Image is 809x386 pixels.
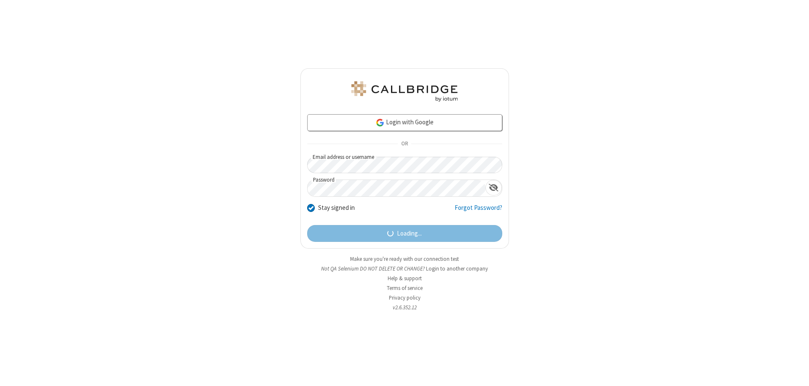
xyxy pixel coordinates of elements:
li: Not QA Selenium DO NOT DELETE OR CHANGE? [300,265,509,273]
img: google-icon.png [375,118,385,127]
div: Show password [485,180,502,196]
a: Make sure you're ready with our connection test [350,255,459,263]
button: Loading... [307,225,502,242]
button: Login to another company [426,265,488,273]
input: Email address or username [307,157,502,173]
span: Loading... [397,229,422,239]
a: Login with Google [307,114,502,131]
a: Help & support [388,275,422,282]
label: Stay signed in [318,203,355,213]
span: OR [398,138,411,150]
li: v2.6.352.12 [300,303,509,311]
img: QA Selenium DO NOT DELETE OR CHANGE [350,81,459,102]
a: Terms of service [387,284,423,292]
a: Forgot Password? [455,203,502,219]
input: Password [308,180,485,196]
a: Privacy policy [389,294,421,301]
